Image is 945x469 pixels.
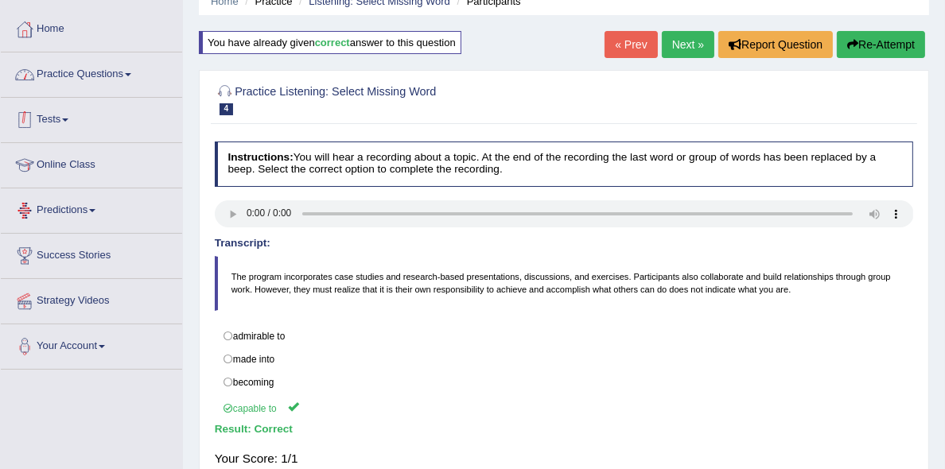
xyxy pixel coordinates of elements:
a: Success Stories [1,234,182,273]
a: Next » [662,31,714,58]
b: Instructions: [227,151,293,163]
label: capable to [215,394,914,421]
a: Practice Questions [1,52,182,92]
label: made into [215,347,914,371]
h2: Practice Listening: Select Missing Word [215,82,648,115]
div: You have already given answer to this question [199,31,461,54]
h4: You will hear a recording about a topic. At the end of the recording the last word or group of wo... [215,141,914,187]
label: admirable to [215,324,914,348]
h4: Transcript: [215,238,914,250]
a: Strategy Videos [1,279,182,319]
b: correct [315,37,350,48]
span: 4 [220,103,234,115]
button: Report Question [718,31,833,58]
a: « Prev [605,31,657,58]
a: Your Account [1,324,182,364]
h4: Result: [215,424,914,436]
blockquote: The program incorporates case studies and research-based presentations, discussions, and exercise... [215,256,914,310]
button: Re-Attempt [837,31,925,58]
a: Predictions [1,188,182,228]
a: Tests [1,98,182,138]
a: Online Class [1,143,182,183]
label: becoming [215,370,914,394]
a: Home [1,7,182,47]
